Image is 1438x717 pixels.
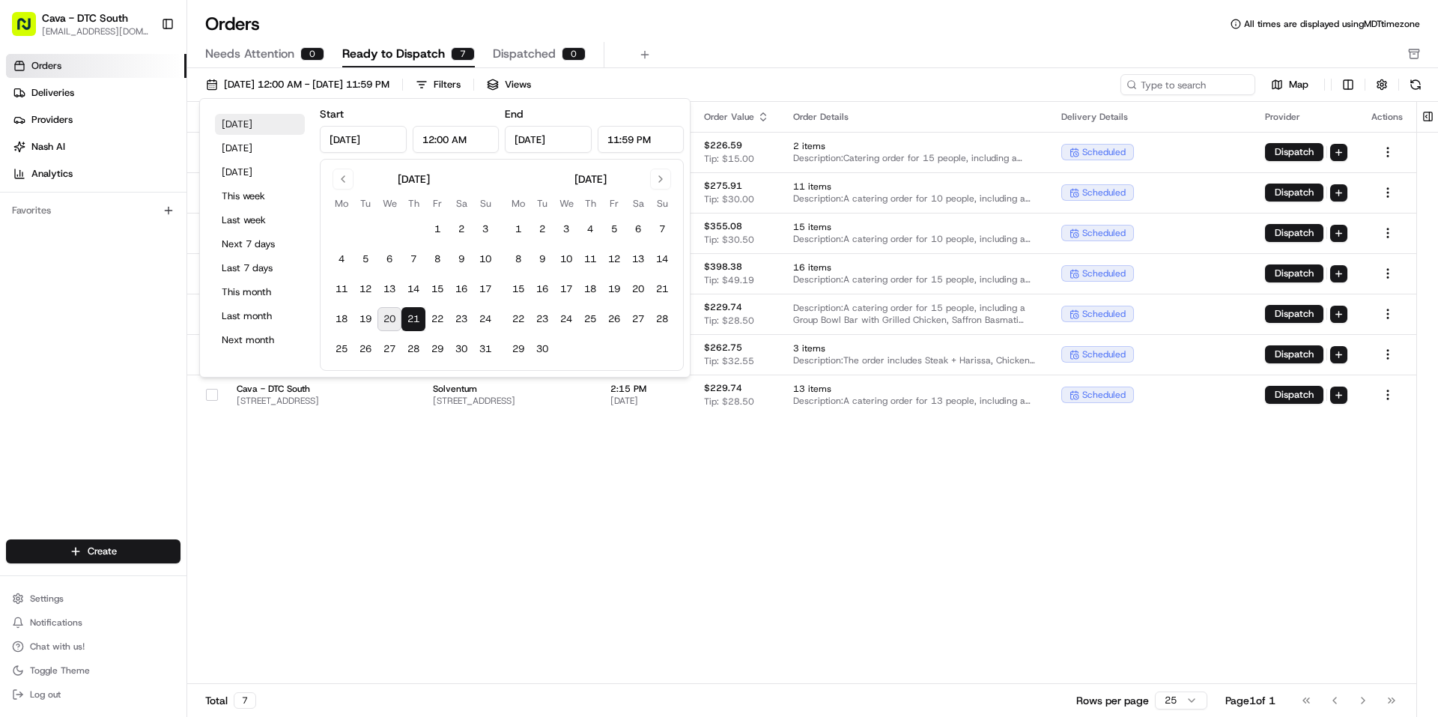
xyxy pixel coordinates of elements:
th: Sunday [473,196,497,211]
button: 1 [506,217,530,241]
span: 3 items [793,342,1037,354]
span: DTC South [46,232,94,244]
button: 26 [354,337,377,361]
button: 2 [449,217,473,241]
span: $398.38 [704,261,742,273]
label: End [505,107,523,121]
button: 29 [506,337,530,361]
span: [DATE] [610,395,680,407]
input: Type to search [1120,74,1255,95]
button: 7 [401,247,425,271]
button: Dispatch [1265,143,1323,161]
button: [EMAIL_ADDRESS][DOMAIN_NAME] [42,25,149,37]
img: 1736555255976-a54dd68f-1ca7-489b-9aae-adbdc363a1c4 [30,273,42,285]
button: 14 [650,247,674,271]
p: Rows per page [1076,693,1149,708]
button: This week [215,186,305,207]
button: Log out [6,684,180,705]
span: $262.75 [704,342,742,354]
div: Order Details [793,111,1037,123]
button: 25 [578,307,602,331]
span: [PERSON_NAME] [46,273,121,285]
div: [DATE] [574,172,607,187]
button: Toggle Theme [6,660,180,681]
button: 2 [530,217,554,241]
button: 15 [506,277,530,301]
span: $229.74 [704,382,742,394]
span: Knowledge Base [30,335,115,350]
span: • [124,273,130,285]
th: Wednesday [377,196,401,211]
button: 13 [626,247,650,271]
label: Start [320,107,344,121]
input: Clear [39,97,247,112]
div: 7 [234,692,256,709]
span: Tip: $15.00 [704,153,754,165]
input: Date [320,126,407,153]
button: Chat with us! [6,636,180,657]
span: Providers [31,113,73,127]
span: $226.59 [704,139,742,151]
span: scheduled [1082,389,1126,401]
span: 2:15 PM [610,383,680,395]
span: All times are displayed using MDT timezone [1244,18,1420,30]
button: 25 [330,337,354,361]
div: Actions [1371,111,1404,123]
span: 13 items [793,383,1037,395]
button: 12 [602,247,626,271]
span: $229.74 [704,301,742,313]
button: 7 [650,217,674,241]
span: Ready to Dispatch [342,45,445,63]
button: 29 [425,337,449,361]
span: Description: The order includes Steak + Harissa, Chicken + Rice, and a Group Bowl Bar with variou... [793,354,1037,366]
button: [DATE] [215,162,305,183]
button: 3 [554,217,578,241]
div: Start new chat [67,143,246,158]
button: Cava - DTC South[EMAIL_ADDRESS][DOMAIN_NAME] [6,6,155,42]
span: Toggle Theme [30,665,90,677]
span: Needs Attention [205,45,294,63]
img: DTC South [15,218,39,242]
span: Notifications [30,617,82,629]
div: 0 [300,47,324,61]
span: 15 items [793,221,1037,233]
span: [DATE] 12:00 AM - [DATE] 11:59 PM [224,78,389,91]
th: Friday [602,196,626,211]
span: Description: A catering order for 10 people, including a Group Bowl Bar with Grilled Chicken and ... [793,233,1037,245]
button: 30 [530,337,554,361]
button: 5 [354,247,377,271]
button: Notifications [6,612,180,633]
button: 27 [377,337,401,361]
button: [DATE] [215,138,305,159]
span: 16 items [793,261,1037,273]
button: Dispatch [1265,386,1323,404]
span: Create [88,545,117,558]
button: 10 [473,247,497,271]
span: scheduled [1082,308,1126,320]
button: 20 [626,277,650,301]
span: $355.08 [704,220,742,232]
img: Nash [15,15,45,45]
span: Tip: $30.00 [704,193,754,205]
a: Providers [6,108,186,132]
button: 22 [425,307,449,331]
button: Last week [215,210,305,231]
button: Go to previous month [333,169,354,190]
span: Description: Catering order for 15 people, including a Group Bowl Bar with grilled chicken, saffr... [793,152,1037,164]
span: [STREET_ADDRESS] [237,395,319,407]
a: 📗Knowledge Base [9,329,121,356]
span: Tip: $32.55 [704,355,754,367]
button: Refresh [1405,74,1426,95]
span: Description: A catering order for 10 people, including a Group Bowl Bar with grilled chicken, saf... [793,193,1037,205]
span: Pylon [149,372,181,383]
button: Dispatch [1265,264,1323,282]
span: scheduled [1082,227,1126,239]
button: 19 [602,277,626,301]
button: Next month [215,330,305,351]
button: Dispatch [1265,224,1323,242]
button: [DATE] 12:00 AM - [DATE] 11:59 PM [199,74,396,95]
div: Past conversations [15,195,100,207]
button: Dispatch [1265,345,1323,363]
a: Orders [6,54,186,78]
button: 4 [330,247,354,271]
